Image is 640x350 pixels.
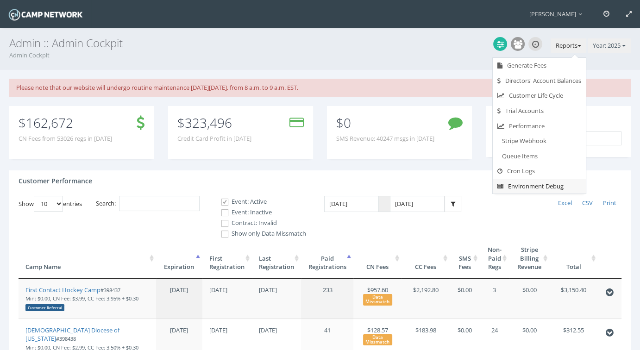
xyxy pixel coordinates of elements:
span: $0 [336,114,351,131]
span: SMS Revenue: 40247 msgs in [DATE] [336,134,434,143]
span: Credit Card Profit in [DATE] [177,134,251,143]
a: Generate Fees [493,58,586,73]
ul: Reports [492,57,586,194]
small: #398437 Min: $0.00, CN Fee: $3.99, CC Fee: 3.95% + $0.30 [25,287,138,311]
td: $957.60 [353,279,402,319]
a: Excel [553,196,577,211]
label: Search: [96,196,200,211]
th: Non-Paid Regs: activate to sort column ascending [480,238,509,279]
th: Total: activate to sort column ascending [550,238,598,279]
a: Customer Life Cycle [493,88,586,103]
a: Cron Logs [493,163,586,179]
label: Contract: Invalid [213,219,306,228]
td: $3,150.40 [550,279,598,319]
label: Show entries [19,196,82,212]
a: CSV [577,196,598,211]
th: PaidRegistrations: activate to sort column ascending [301,238,353,279]
td: [DATE] [202,279,252,319]
td: 233 [301,279,353,319]
label: Show only Data Missmatch [213,229,306,238]
a: Queue Items [493,149,586,164]
label: Event: Inactive [213,208,306,217]
a: Environment Debug [493,179,586,194]
span: [PERSON_NAME] [529,10,587,18]
select: Showentries [34,196,63,212]
span: 323,496 [185,114,232,131]
button: Year: 2025 [588,38,631,53]
a: Admin Cockpit [9,51,50,59]
span: Year: 2025 [593,41,621,50]
input: Date Range: From [324,196,379,212]
span: 162,672 [26,114,73,131]
a: Trial Accounts [493,103,586,119]
th: FirstRegistration: activate to sort column ascending [202,238,252,279]
a: Print [598,196,621,211]
th: LastRegistration: activate to sort column ascending [252,238,301,279]
td: $0.00 [509,279,550,319]
div: Data Missmatch [363,294,393,305]
th: Expiration: activate to sort column descending [156,238,202,279]
div: Customer Referral [25,304,64,311]
td: 3 [480,279,509,319]
a: Performance [493,119,586,134]
p: $ [19,118,112,128]
h4: Customer Performance [19,177,92,184]
a: Stripe Webhook [493,133,586,149]
th: CN Fees: activate to sort column ascending [353,238,402,279]
td: $2,192.80 [402,279,450,319]
span: - [379,196,390,212]
a: First Contact Hockey Camp [25,286,100,294]
td: $0.00 [450,279,480,319]
span: Print [603,199,616,207]
label: Event: Active [213,197,306,206]
th: Camp Name: activate to sort column ascending [19,238,156,279]
img: Camp Network [7,6,84,23]
a: Directors' Account Balances [493,73,586,88]
input: Search: [119,196,200,211]
span: [DATE] [170,326,188,334]
span: Excel [558,199,572,207]
input: Date Range: To [390,196,445,212]
span: CSV [582,199,593,207]
div: Data Missmatch [363,334,393,345]
span: CN Fees from 53026 regs in [DATE] [19,134,112,143]
span: [DATE] [170,286,188,294]
td: [DATE] [252,279,301,319]
th: Stripe Billing Revenue: activate to sort column ascending [509,238,550,279]
div: Please note that our website will undergo routine maintenance [DATE][DATE], from 8 a.m. to 9 a.m.... [9,79,631,97]
p: $ [177,118,251,128]
button: Reports [551,38,586,53]
th: CC Fees: activate to sort column ascending [402,238,450,279]
a: [DEMOGRAPHIC_DATA] Diocese of [US_STATE] [25,326,119,343]
th: SMS Fees: activate to sort column ascending [450,238,480,279]
h3: Admin :: Admin Cockpit [9,37,631,49]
